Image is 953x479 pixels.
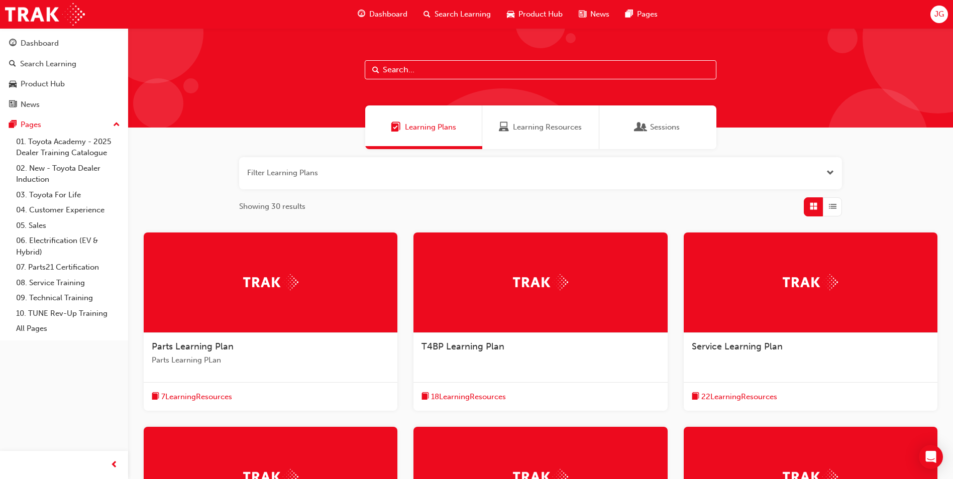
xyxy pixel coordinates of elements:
[499,122,509,133] span: Learning Resources
[9,60,16,69] span: search-icon
[692,341,783,352] span: Service Learning Plan
[243,274,298,290] img: Trak
[826,167,834,179] button: Open the filter
[4,115,124,134] button: Pages
[12,202,124,218] a: 04. Customer Experience
[518,9,563,20] span: Product Hub
[391,122,401,133] span: Learning Plans
[21,78,65,90] div: Product Hub
[513,274,568,290] img: Trak
[4,32,124,115] button: DashboardSearch LearningProduct HubNews
[599,105,716,149] a: SessionsSessions
[144,232,397,411] a: TrakParts Learning PlanParts Learning PLanbook-icon7LearningResources
[239,201,305,212] span: Showing 30 results
[5,3,85,26] img: Trak
[579,8,586,21] span: news-icon
[783,274,838,290] img: Trak
[21,99,40,110] div: News
[9,80,17,89] span: car-icon
[684,232,937,411] a: TrakService Learning Planbook-icon22LearningResources
[590,9,609,20] span: News
[12,218,124,233] a: 05. Sales
[421,391,506,403] button: book-icon18LearningResources
[12,187,124,203] a: 03. Toyota For Life
[12,233,124,260] a: 06. Electrification (EV & Hybrid)
[482,105,599,149] a: Learning ResourcesLearning Resources
[113,118,120,132] span: up-icon
[4,34,124,53] a: Dashboard
[12,161,124,187] a: 02. New - Toyota Dealer Induction
[21,38,59,49] div: Dashboard
[930,6,948,23] button: JG
[513,122,582,133] span: Learning Resources
[636,122,646,133] span: Sessions
[358,8,365,21] span: guage-icon
[692,391,699,403] span: book-icon
[161,391,232,403] span: 7 Learning Resources
[12,275,124,291] a: 08. Service Training
[152,354,389,366] span: Parts Learning PLan
[12,306,124,321] a: 10. TUNE Rev-Up Training
[350,4,415,25] a: guage-iconDashboard
[617,4,666,25] a: pages-iconPages
[431,391,506,403] span: 18 Learning Resources
[12,321,124,336] a: All Pages
[152,391,159,403] span: book-icon
[4,55,124,73] a: Search Learning
[413,232,667,411] a: TrakT4BP Learning Planbook-icon18LearningResources
[507,8,514,21] span: car-icon
[21,119,41,131] div: Pages
[9,39,17,48] span: guage-icon
[12,260,124,275] a: 07. Parts21 Certification
[421,391,429,403] span: book-icon
[919,445,943,469] div: Open Intercom Messenger
[4,75,124,93] a: Product Hub
[650,122,680,133] span: Sessions
[499,4,571,25] a: car-iconProduct Hub
[421,341,504,352] span: T4BP Learning Plan
[810,201,817,212] span: Grid
[152,341,234,352] span: Parts Learning Plan
[435,9,491,20] span: Search Learning
[369,9,407,20] span: Dashboard
[637,9,658,20] span: Pages
[405,122,456,133] span: Learning Plans
[701,391,777,403] span: 22 Learning Resources
[152,391,232,403] button: book-icon7LearningResources
[20,58,76,70] div: Search Learning
[372,64,379,76] span: Search
[415,4,499,25] a: search-iconSearch Learning
[571,4,617,25] a: news-iconNews
[9,121,17,130] span: pages-icon
[12,290,124,306] a: 09. Technical Training
[692,391,777,403] button: book-icon22LearningResources
[934,9,944,20] span: JG
[423,8,431,21] span: search-icon
[365,105,482,149] a: Learning PlansLearning Plans
[625,8,633,21] span: pages-icon
[829,201,836,212] span: List
[365,60,716,79] input: Search...
[12,134,124,161] a: 01. Toyota Academy - 2025 Dealer Training Catalogue
[111,459,118,471] span: prev-icon
[4,95,124,114] a: News
[9,100,17,109] span: news-icon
